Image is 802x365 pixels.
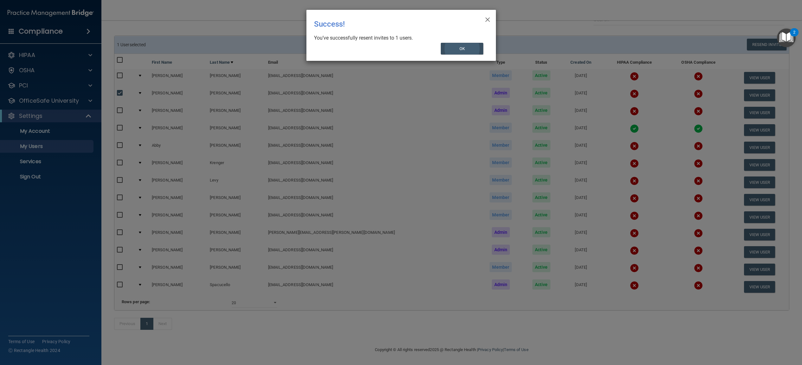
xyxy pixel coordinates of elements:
[777,29,796,47] button: Open Resource Center, 2 new notifications
[793,32,795,41] div: 2
[485,12,491,25] span: ×
[314,15,462,33] div: Success!
[314,35,483,42] div: You’ve successfully resent invites to 1 users.
[441,43,483,54] button: OK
